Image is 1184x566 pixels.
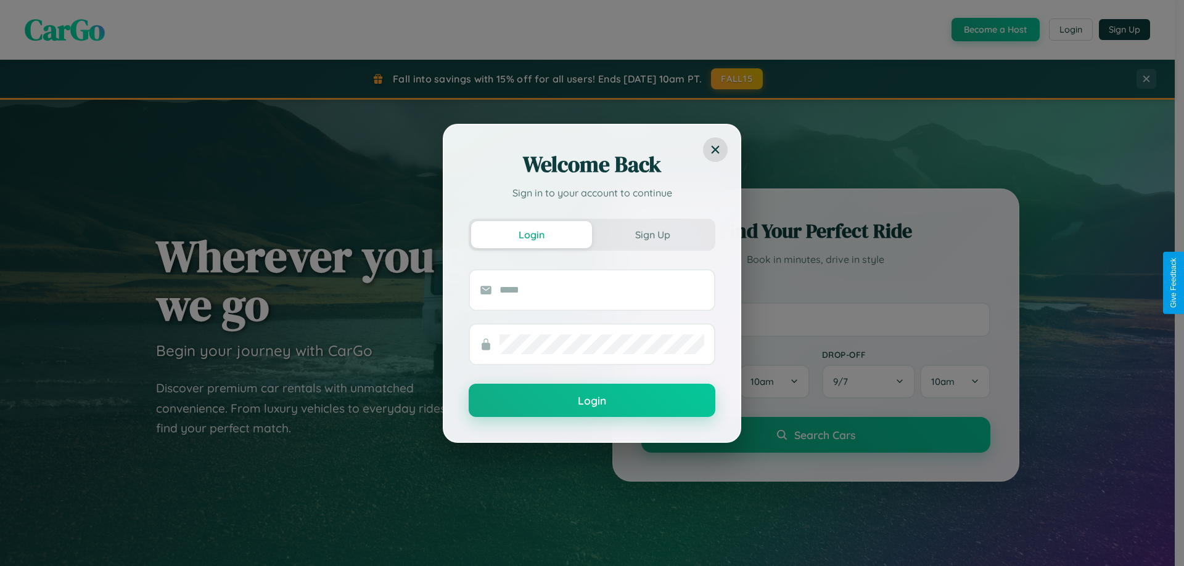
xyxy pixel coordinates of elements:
[1169,258,1178,308] div: Give Feedback
[469,150,715,179] h2: Welcome Back
[469,384,715,417] button: Login
[471,221,592,248] button: Login
[469,185,715,200] p: Sign in to your account to continue
[592,221,713,248] button: Sign Up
